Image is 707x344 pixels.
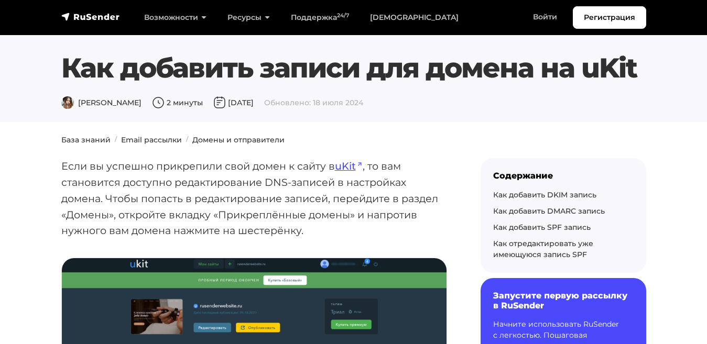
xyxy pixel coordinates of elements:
a: Домены и отправители [192,135,285,145]
a: [DEMOGRAPHIC_DATA] [360,7,469,28]
h6: Запустите первую рассылку в RuSender [493,291,634,310]
nav: breadcrumb [55,135,652,146]
a: Регистрация [573,6,646,29]
span: Обновлено: 18 июля 2024 [264,98,363,107]
h1: Как добавить записи для домена на uKit [61,52,646,84]
span: 2 минуты [152,98,203,107]
img: RuSender [61,12,120,22]
a: Поддержка24/7 [280,7,360,28]
a: Как отредактировать уже имеющуюся запись SPF [493,239,593,259]
sup: 24/7 [337,12,349,19]
a: uKit [335,160,363,172]
a: Как добавить SPF запись [493,223,591,232]
a: Как добавить DKIM запись [493,190,596,199]
span: [PERSON_NAME] [61,98,142,107]
div: Содержание [493,171,634,181]
img: Время чтения [152,96,165,109]
a: Как добавить DMARC запись [493,206,605,216]
a: Ресурсы [217,7,280,28]
img: Дата публикации [213,96,226,109]
a: Email рассылки [121,135,182,145]
a: Войти [523,6,568,28]
p: Если вы успешно прикрепили свой домен к сайту в , то вам становится доступно редактирование DNS-з... [61,158,447,239]
span: [DATE] [213,98,254,107]
a: База знаний [61,135,111,145]
a: Возможности [134,7,217,28]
